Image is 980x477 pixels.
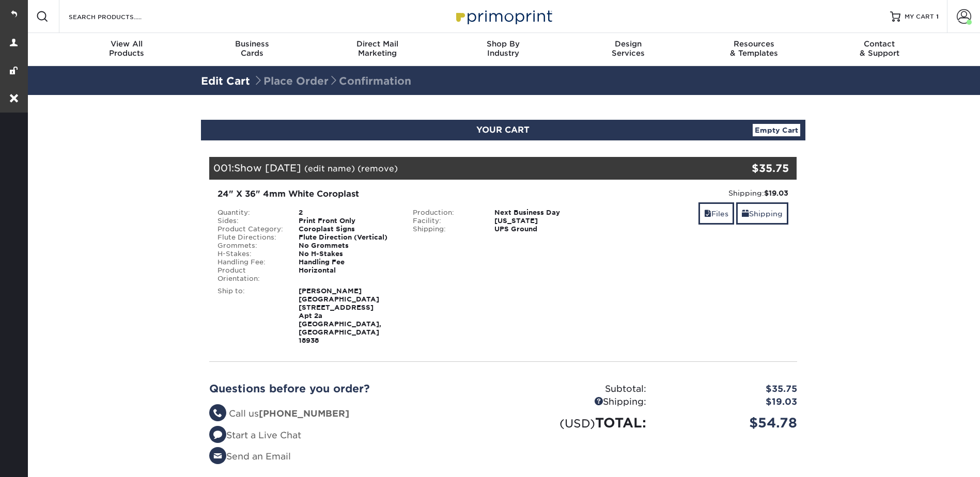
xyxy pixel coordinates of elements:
span: Contact [817,39,942,49]
span: Resources [691,39,817,49]
div: $54.78 [654,413,805,433]
span: 1 [936,13,939,20]
div: [US_STATE] [487,217,601,225]
div: Coroplast Signs [291,225,405,233]
div: $35.75 [654,383,805,396]
a: Files [698,202,734,225]
div: Marketing [315,39,440,58]
span: Business [189,39,315,49]
a: Empty Cart [753,124,800,136]
a: Contact& Support [817,33,942,66]
div: Handling Fee: [210,258,291,266]
a: Send an Email [209,451,291,462]
li: Call us [209,407,495,421]
input: SEARCH PRODUCTS..... [68,10,168,23]
div: Product Orientation: [210,266,291,283]
div: Flute Directions: [210,233,291,242]
div: Products [64,39,190,58]
div: $19.03 [654,395,805,409]
div: & Templates [691,39,817,58]
div: & Support [817,39,942,58]
div: 2 [291,209,405,217]
small: (USD) [559,417,595,430]
a: (edit name) [304,164,355,173]
div: Production: [405,209,487,217]
span: shipping [742,210,749,218]
div: Shipping: [405,225,487,233]
span: View All [64,39,190,49]
div: TOTAL: [503,413,654,433]
div: Facility: [405,217,487,225]
div: 24" X 36" 4mm White Coroplast [217,188,593,200]
div: Horizontal [291,266,405,283]
span: Shop By [440,39,566,49]
div: Shipping: [503,395,654,409]
div: Shipping: [609,188,789,198]
img: Primoprint [452,5,555,27]
a: Start a Live Chat [209,430,301,440]
span: files [704,210,711,218]
div: Ship to: [210,287,291,345]
span: Show [DATE] [234,162,301,173]
a: Shipping [736,202,788,225]
a: BusinessCards [189,33,315,66]
div: Handling Fee [291,258,405,266]
span: MY CART [905,12,934,21]
div: H-Stakes: [210,250,291,258]
a: (remove) [357,164,398,173]
div: No H-Stakes [291,250,405,258]
a: DesignServices [566,33,691,66]
div: Next Business Day [487,209,601,217]
div: Industry [440,39,566,58]
span: YOUR CART [476,125,530,135]
a: Shop ByIndustry [440,33,566,66]
span: Place Order Confirmation [253,75,411,87]
div: No Grommets [291,242,405,250]
strong: [PERSON_NAME] [GEOGRAPHIC_DATA] [STREET_ADDRESS] Apt 2a [GEOGRAPHIC_DATA], [GEOGRAPHIC_DATA] 18938 [299,287,381,344]
div: Grommets: [210,242,291,250]
a: View AllProducts [64,33,190,66]
div: Services [566,39,691,58]
div: UPS Ground [487,225,601,233]
div: Sides: [210,217,291,225]
div: Quantity: [210,209,291,217]
div: Cards [189,39,315,58]
div: Product Category: [210,225,291,233]
a: Resources& Templates [691,33,817,66]
a: Edit Cart [201,75,250,87]
strong: $19.03 [764,189,788,197]
div: 001: [209,157,699,180]
span: Design [566,39,691,49]
h2: Questions before you order? [209,383,495,395]
div: Subtotal: [503,383,654,396]
a: Direct MailMarketing [315,33,440,66]
div: Print Front Only [291,217,405,225]
span: Direct Mail [315,39,440,49]
div: $35.75 [699,161,789,176]
div: Flute Direction (Vertical) [291,233,405,242]
strong: [PHONE_NUMBER] [259,408,349,419]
